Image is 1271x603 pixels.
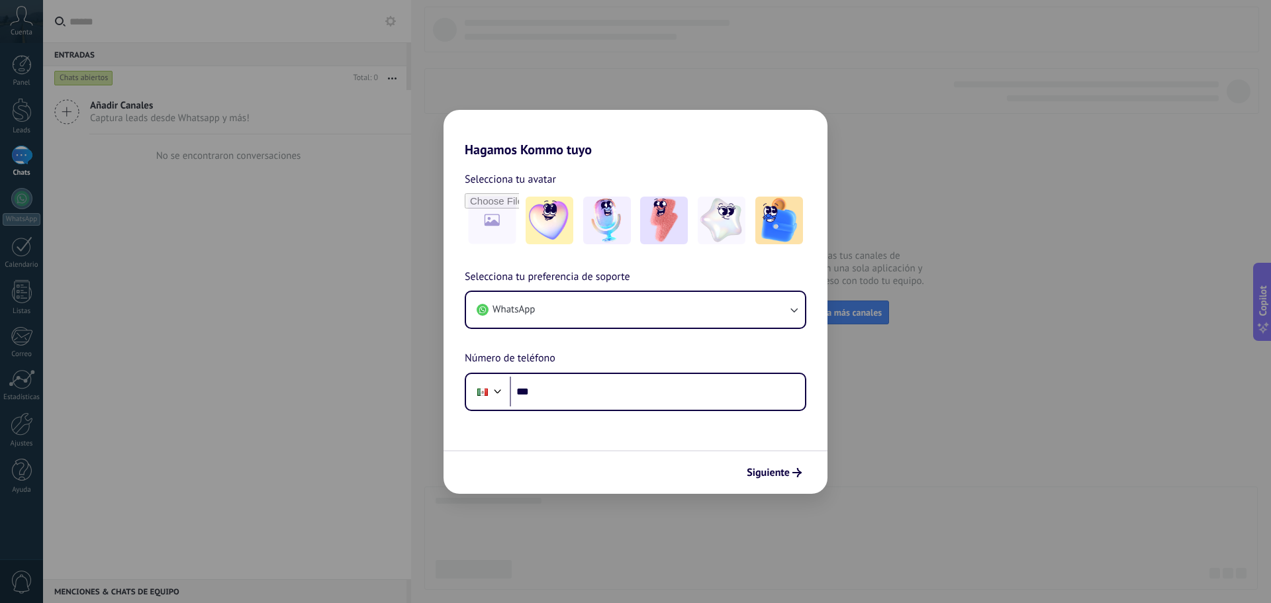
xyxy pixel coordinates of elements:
span: Selecciona tu preferencia de soporte [465,269,630,286]
img: -1.jpeg [526,197,573,244]
span: Siguiente [747,468,790,477]
h2: Hagamos Kommo tuyo [444,110,827,158]
button: WhatsApp [466,292,805,328]
img: -5.jpeg [755,197,803,244]
span: WhatsApp [493,303,535,316]
img: -2.jpeg [583,197,631,244]
img: -4.jpeg [698,197,745,244]
button: Siguiente [741,461,808,484]
span: Selecciona tu avatar [465,171,556,188]
span: Número de teléfono [465,350,555,367]
div: Mexico: + 52 [470,378,495,406]
img: -3.jpeg [640,197,688,244]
